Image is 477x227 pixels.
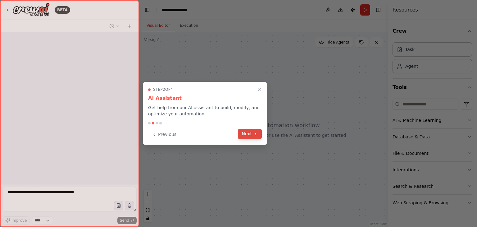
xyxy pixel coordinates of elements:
button: Previous [148,129,180,140]
button: Next [238,129,262,139]
span: Step 2 of 4 [153,87,173,92]
p: Get help from our AI assistant to build, modify, and optimize your automation. [148,104,262,117]
button: Hide left sidebar [143,6,152,14]
button: Close walkthrough [256,86,263,93]
h3: AI Assistant [148,95,262,102]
